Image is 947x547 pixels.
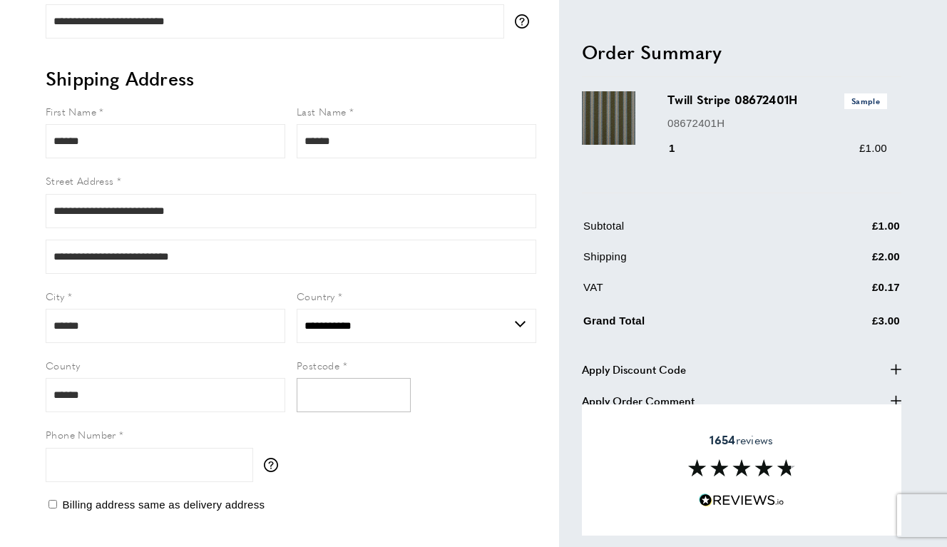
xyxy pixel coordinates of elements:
td: Shipping [583,248,800,276]
span: Phone Number [46,427,116,441]
img: Reviews.io 5 stars [699,494,784,507]
img: Twill Stripe 08672401H [582,91,635,145]
span: Last Name [297,104,347,118]
span: Street Address [46,173,114,188]
h2: Order Summary [582,39,901,64]
span: County [46,358,80,372]
input: Billing address same as delivery address [48,500,57,508]
span: Apply Order Comment [582,392,695,409]
span: City [46,289,65,303]
span: £1.00 [859,142,887,154]
div: 1 [667,140,695,157]
img: Reviews section [688,459,795,476]
span: First Name [46,104,96,118]
span: Postcode [297,358,339,372]
button: More information [515,14,536,29]
button: More information [264,458,285,472]
td: Subtotal [583,218,800,245]
h3: Twill Stripe 08672401H [667,91,887,108]
strong: 1654 [710,431,735,448]
p: 08672401H [667,114,887,131]
span: Sample [844,93,887,108]
span: Country [297,289,335,303]
td: £2.00 [802,248,900,276]
span: Billing address same as delivery address [62,499,265,511]
td: £0.17 [802,279,900,307]
td: £1.00 [802,218,900,245]
span: Apply Discount Code [582,360,686,377]
span: reviews [710,433,773,447]
h2: Shipping Address [46,66,536,91]
td: Grand Total [583,310,800,340]
td: VAT [583,279,800,307]
td: £3.00 [802,310,900,340]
